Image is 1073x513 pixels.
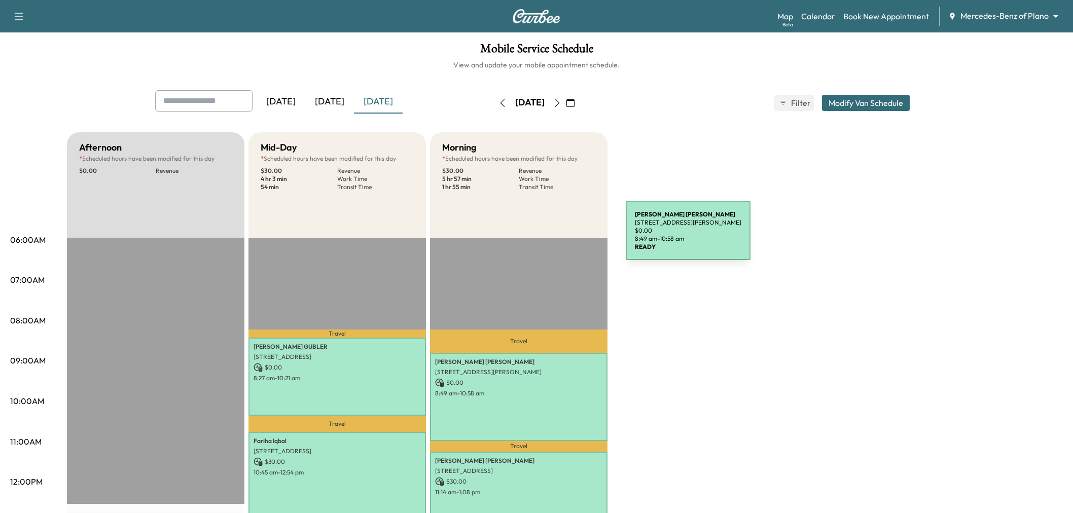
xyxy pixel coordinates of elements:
[435,477,602,486] p: $ 30.00
[261,183,337,191] p: 54 min
[337,183,414,191] p: Transit Time
[254,457,421,466] p: $ 30.00
[442,167,519,175] p: $ 30.00
[254,468,421,477] p: 10:45 am - 12:54 pm
[10,314,46,326] p: 08:00AM
[515,96,545,109] div: [DATE]
[10,354,46,367] p: 09:00AM
[10,234,46,246] p: 06:00AM
[156,167,232,175] p: Revenue
[960,10,1049,22] span: Mercedes-Benz of Plano
[774,95,814,111] button: Filter
[442,175,519,183] p: 5 hr 57 min
[10,475,43,488] p: 12:00PM
[791,97,809,109] span: Filter
[305,90,354,114] div: [DATE]
[442,183,519,191] p: 1 hr 55 min
[435,358,602,366] p: [PERSON_NAME] [PERSON_NAME]
[10,43,1063,60] h1: Mobile Service Schedule
[822,95,910,111] button: Modify Van Schedule
[435,467,602,475] p: [STREET_ADDRESS]
[10,435,42,448] p: 11:00AM
[261,140,297,155] h5: Mid-Day
[519,175,595,183] p: Work Time
[519,167,595,175] p: Revenue
[79,167,156,175] p: $ 0.00
[519,183,595,191] p: Transit Time
[10,274,45,286] p: 07:00AM
[254,343,421,351] p: [PERSON_NAME] GUBLER
[254,353,421,361] p: [STREET_ADDRESS]
[254,447,421,455] p: [STREET_ADDRESS]
[435,488,602,496] p: 11:14 am - 1:08 pm
[248,329,426,338] p: Travel
[512,9,561,23] img: Curbee Logo
[254,437,421,445] p: Fariha Iqbal
[435,457,602,465] p: [PERSON_NAME] [PERSON_NAME]
[337,175,414,183] p: Work Time
[79,155,232,163] p: Scheduled hours have been modified for this day
[430,329,607,353] p: Travel
[261,155,414,163] p: Scheduled hours have been modified for this day
[354,90,403,114] div: [DATE]
[257,90,305,114] div: [DATE]
[248,416,426,432] p: Travel
[801,10,835,22] a: Calendar
[254,374,421,382] p: 8:27 am - 10:21 am
[10,395,44,407] p: 10:00AM
[261,175,337,183] p: 4 hr 3 min
[254,363,421,372] p: $ 0.00
[442,140,476,155] h5: Morning
[435,368,602,376] p: [STREET_ADDRESS][PERSON_NAME]
[782,21,793,28] div: Beta
[442,155,595,163] p: Scheduled hours have been modified for this day
[435,378,602,387] p: $ 0.00
[10,60,1063,70] h6: View and update your mobile appointment schedule.
[430,441,607,452] p: Travel
[261,167,337,175] p: $ 30.00
[435,389,602,397] p: 8:49 am - 10:58 am
[777,10,793,22] a: MapBeta
[337,167,414,175] p: Revenue
[79,140,122,155] h5: Afternoon
[843,10,929,22] a: Book New Appointment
